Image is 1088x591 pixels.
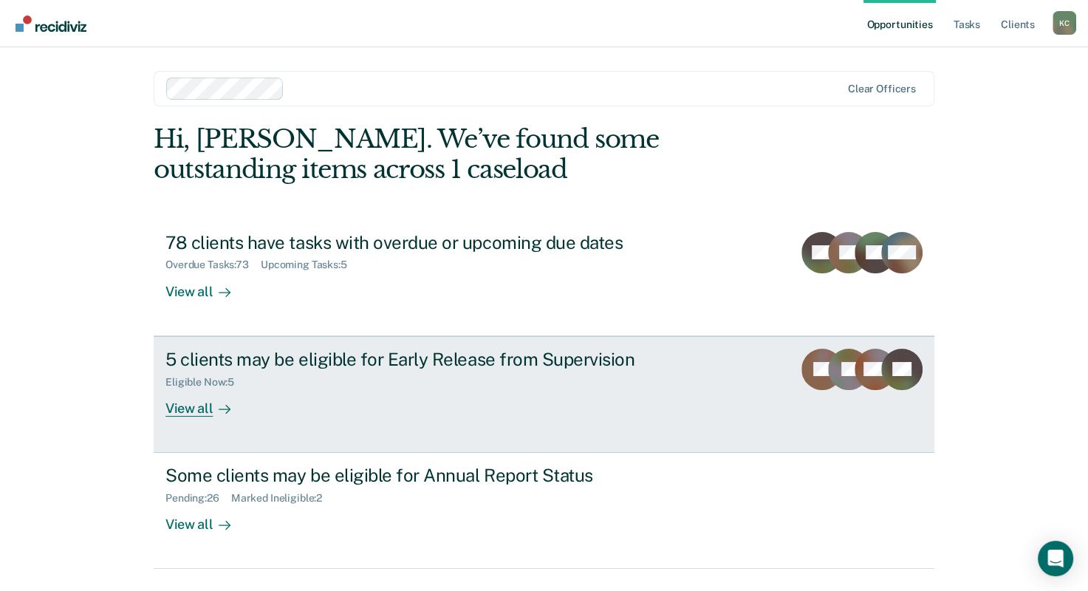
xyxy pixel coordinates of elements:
[165,271,248,300] div: View all
[1053,11,1076,35] button: Profile dropdown button
[165,465,684,486] div: Some clients may be eligible for Annual Report Status
[165,388,248,417] div: View all
[848,83,916,95] div: Clear officers
[165,376,246,389] div: Eligible Now : 5
[261,259,359,271] div: Upcoming Tasks : 5
[165,492,231,505] div: Pending : 26
[165,259,261,271] div: Overdue Tasks : 73
[154,336,934,453] a: 5 clients may be eligible for Early Release from SupervisionEligible Now:5View all
[165,232,684,253] div: 78 clients have tasks with overdue or upcoming due dates
[154,220,934,336] a: 78 clients have tasks with overdue or upcoming due datesOverdue Tasks:73Upcoming Tasks:5View all
[165,349,684,370] div: 5 clients may be eligible for Early Release from Supervision
[1038,541,1073,576] div: Open Intercom Messenger
[154,124,778,185] div: Hi, [PERSON_NAME]. We’ve found some outstanding items across 1 caseload
[231,492,334,505] div: Marked Ineligible : 2
[1053,11,1076,35] div: K C
[16,16,86,32] img: Recidiviz
[165,505,248,533] div: View all
[154,453,934,569] a: Some clients may be eligible for Annual Report StatusPending:26Marked Ineligible:2View all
